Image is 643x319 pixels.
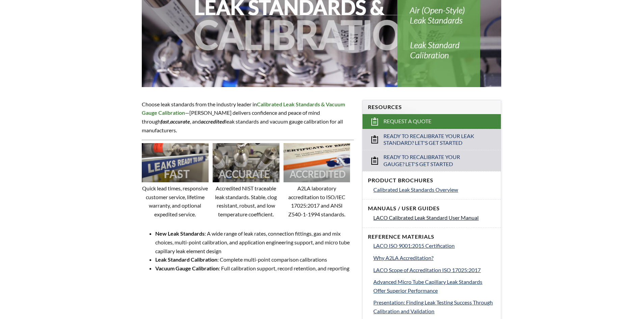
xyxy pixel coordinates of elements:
[155,256,217,263] strong: Leak Standard Calibration
[373,277,495,295] a: Advanced Micro Tube Capillary Leak Standards Offer Superior Performance
[368,104,495,111] h4: Resources
[373,186,458,193] span: Calibrated Leak Standards Overview
[155,255,354,264] li: : Complete multi-point comparison calibrations
[142,184,209,218] p: Quick lead times, responsive customer service, lifetime warranty, and optional expedited service.
[373,278,482,294] span: Advanced Micro Tube Capillary Leak Standards Offer Superior Performance
[201,118,225,125] em: accredited
[373,267,481,273] span: LACO Scope of Accreditation ISO 17025:2017
[363,129,501,150] a: Ready to Recalibrate Your Leak Standard? Let's Get Started
[142,100,354,134] p: Choose leak standards from the industry leader in —[PERSON_NAME] delivers confidence and peace of...
[155,230,205,237] strong: New Leak Standards
[373,298,495,315] a: Presentation: Finding Leak Testing Success Through Calibration and Validation
[170,118,190,125] strong: accurate
[383,154,481,168] span: Ready to Recalibrate Your Gauge? Let's Get Started
[373,242,455,249] span: LACO ISO 9001:2015 Certification
[373,255,433,261] span: Why A2LA Accreditation?
[368,177,495,184] h4: Product Brochures
[368,205,495,212] h4: Manuals / User Guides
[155,265,219,271] strong: Vacuum Gauge Calibration
[363,150,501,171] a: Ready to Recalibrate Your Gauge? Let's Get Started
[373,185,495,194] a: Calibrated Leak Standards Overview
[213,143,279,182] img: Image showing the word ACCURATE overlaid on it
[373,241,495,250] a: LACO ISO 9001:2015 Certification
[373,254,495,262] a: Why A2LA Accreditation?
[383,118,431,125] span: Request a Quote
[155,264,354,273] li: : Full calibration support, record retention, and reporting
[284,143,350,182] img: Image showing the word ACCREDITED overlaid on it
[383,133,481,147] span: Ready to Recalibrate Your Leak Standard? Let's Get Started
[284,184,350,218] p: A2LA laboratory accreditation to ISO/IEC 17025:2017 and ANSI Z540-1-1994 standards.
[142,143,209,182] img: Image showing the word FAST overlaid on it
[161,118,169,125] em: fast
[213,184,279,218] p: Accredited NIST traceable leak standards. Stable, clog resistant, robust, and low temperature coe...
[373,213,495,222] a: LACO Calibrated Leak Standard User Manual
[373,299,493,314] span: Presentation: Finding Leak Testing Success Through Calibration and Validation
[155,229,354,255] li: : A wide range of leak rates, connection fittings, gas and mix choices, multi-point calibration, ...
[363,114,501,129] a: Request a Quote
[373,214,479,221] span: LACO Calibrated Leak Standard User Manual
[373,266,495,274] a: LACO Scope of Accreditation ISO 17025:2017
[368,233,495,240] h4: Reference Materials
